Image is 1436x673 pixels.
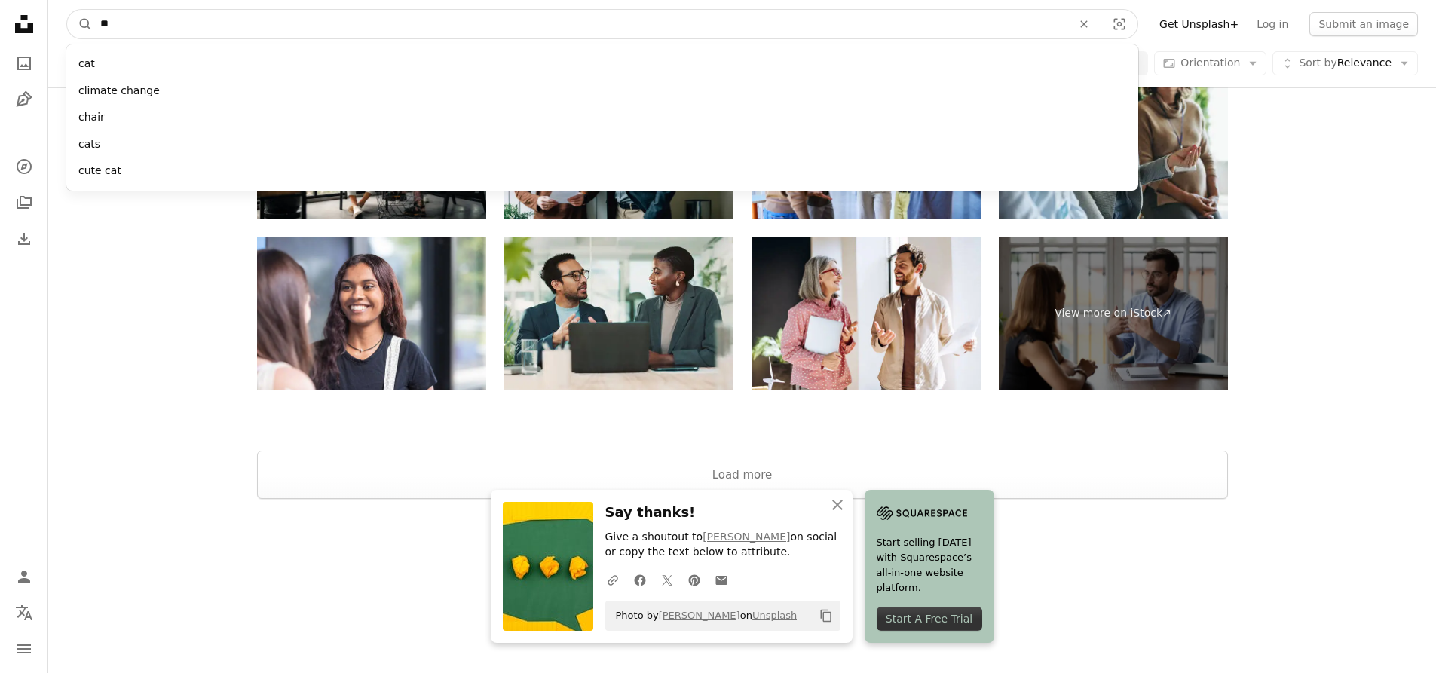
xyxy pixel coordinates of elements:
[9,634,39,664] button: Menu
[1309,12,1418,36] button: Submit an image
[752,237,981,390] img: Businesswoman holding laptop talking with businessman holding documents in office
[9,561,39,592] a: Log in / Sign up
[48,595,1436,613] p: Make something awesome
[877,607,982,631] div: Start A Free Trial
[9,48,39,78] a: Photos
[66,50,1138,78] div: cat
[1154,51,1266,75] button: Orientation
[1299,56,1392,71] span: Relevance
[66,78,1138,105] div: climate change
[999,237,1228,390] a: View more on iStock↗
[9,9,39,42] a: Home — Unsplash
[1067,10,1101,38] button: Clear
[865,490,994,643] a: Start selling [DATE] with Squarespace’s all-in-one website platform.Start A Free Trial
[9,151,39,182] a: Explore
[681,564,708,595] a: Share on Pinterest
[813,603,839,629] button: Copy to clipboard
[877,535,982,595] span: Start selling [DATE] with Squarespace’s all-in-one website platform.
[9,84,39,115] a: Illustrations
[654,564,681,595] a: Share on Twitter
[608,604,798,628] span: Photo by on
[1101,10,1137,38] button: Visual search
[877,502,967,525] img: file-1705255347840-230a6ab5bca9image
[605,502,840,524] h3: Say thanks!
[66,131,1138,158] div: cats
[9,598,39,628] button: Language
[66,158,1138,185] div: cute cat
[66,9,1138,39] form: Find visuals sitewide
[626,564,654,595] a: Share on Facebook
[257,451,1228,499] button: Load more
[1299,57,1336,69] span: Sort by
[9,188,39,218] a: Collections
[659,610,740,621] a: [PERSON_NAME]
[67,10,93,38] button: Search Unsplash
[504,237,733,390] img: Office, partnership and team advice for laptop, proposal and research notes with document for rep...
[257,237,486,390] img: Young Australian woman talking while out shopping
[708,564,735,595] a: Share over email
[66,104,1138,131] div: chair
[605,530,840,560] p: Give a shoutout to on social or copy the text below to attribute.
[1180,57,1240,69] span: Orientation
[1248,12,1297,36] a: Log in
[703,531,790,543] a: [PERSON_NAME]
[9,224,39,254] a: Download History
[752,610,797,621] a: Unsplash
[1150,12,1248,36] a: Get Unsplash+
[1272,51,1418,75] button: Sort byRelevance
